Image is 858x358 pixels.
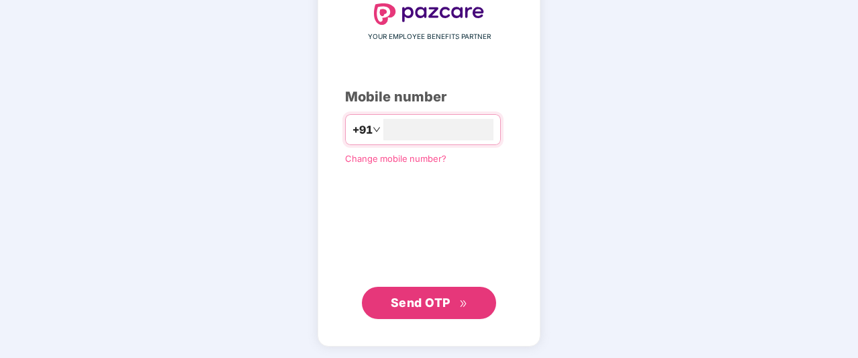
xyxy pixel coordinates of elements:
span: double-right [459,300,468,308]
span: YOUR EMPLOYEE BENEFITS PARTNER [368,32,491,42]
a: Change mobile number? [345,153,446,164]
img: logo [374,3,484,25]
span: down [373,126,381,134]
button: Send OTPdouble-right [362,287,496,319]
span: Send OTP [391,296,450,310]
div: Mobile number [345,87,513,107]
span: +91 [352,122,373,138]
